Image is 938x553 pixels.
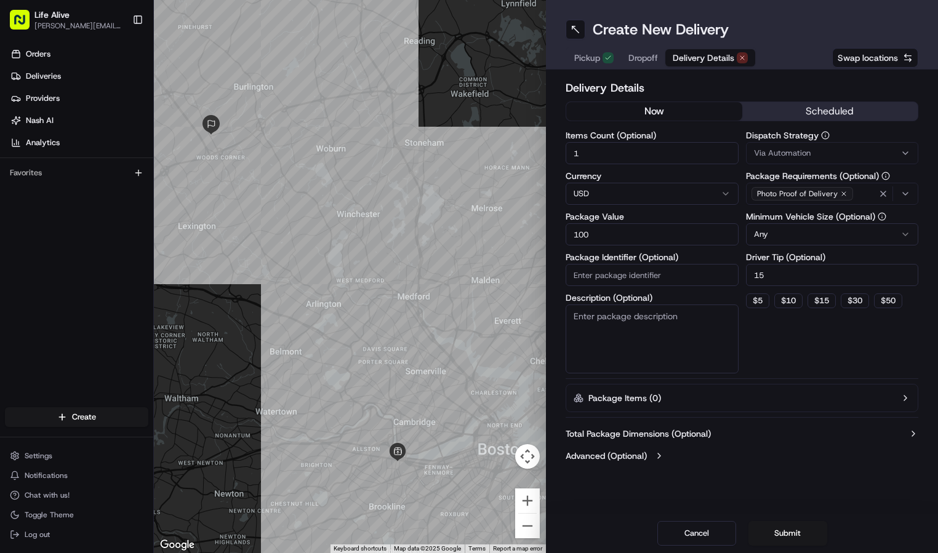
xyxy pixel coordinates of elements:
span: Nash AI [26,115,54,126]
a: Nash AI [5,111,153,130]
span: Photo Proof of Delivery [757,189,838,199]
a: Report a map error [493,545,542,552]
button: Settings [5,447,148,464]
span: Dropoff [628,52,658,64]
a: 📗Knowledge Base [7,270,99,292]
span: Swap locations [838,52,898,64]
button: scheduled [742,102,918,121]
span: Toggle Theme [25,510,74,520]
span: Pickup [574,52,600,64]
input: Clear [32,79,203,92]
a: Deliveries [5,66,153,86]
button: Photo Proof of Delivery [746,183,919,205]
div: 📗 [12,276,22,286]
button: now [566,102,742,121]
div: Favorites [5,163,148,183]
label: Advanced (Optional) [566,450,647,462]
a: Providers [5,89,153,108]
input: Enter package identifier [566,264,739,286]
label: Package Identifier (Optional) [566,253,739,261]
button: Start new chat [209,121,224,136]
label: Package Requirements (Optional) [746,172,919,180]
img: 1736555255976-a54dd68f-1ca7-489b-9aae-adbdc363a1c4 [25,225,34,234]
button: Create [5,407,148,427]
img: Klarizel Pensader [12,179,32,199]
label: Driver Tip (Optional) [746,253,919,261]
div: Past conversations [12,160,79,170]
span: • [104,191,108,201]
button: Zoom out [515,514,540,538]
button: Dispatch Strategy [821,131,830,140]
button: See all [191,157,224,172]
span: Create [72,412,96,423]
label: Description (Optional) [566,293,739,302]
label: Currency [566,172,739,180]
button: $15 [808,293,836,308]
button: Via Automation [746,142,919,164]
button: Keyboard shortcuts [334,544,387,553]
span: Orders [26,49,50,60]
button: Total Package Dimensions (Optional) [566,428,918,440]
div: Start new chat [55,117,202,130]
a: Open this area in Google Maps (opens a new window) [157,537,198,553]
button: Notifications [5,467,148,484]
span: [DATE] [172,224,198,234]
button: $10 [774,293,803,308]
label: Total Package Dimensions (Optional) [566,428,711,440]
span: Notifications [25,471,68,480]
span: Via Automation [754,148,811,159]
a: Orders [5,44,153,64]
button: Package Requirements (Optional) [881,172,890,180]
span: Log out [25,530,50,539]
a: 💻API Documentation [99,270,202,292]
label: Minimum Vehicle Size (Optional) [746,212,919,221]
a: Powered byPylon [87,304,149,314]
a: Terms [468,545,486,552]
label: Dispatch Strategy [746,131,919,140]
label: Items Count (Optional) [566,131,739,140]
span: [DATE] [111,191,136,201]
span: API Documentation [116,275,198,287]
img: Nash [12,12,37,37]
span: Analytics [26,137,60,148]
button: Submit [748,521,827,546]
span: Settings [25,451,52,461]
button: Zoom in [515,488,540,513]
h2: Delivery Details [566,79,918,97]
button: Life Alive [34,9,70,21]
img: 1736555255976-a54dd68f-1ca7-489b-9aae-adbdc363a1c4 [12,117,34,140]
span: Delivery Details [673,52,734,64]
img: Google [157,537,198,553]
div: 💻 [104,276,114,286]
button: Life Alive[PERSON_NAME][EMAIL_ADDRESS][DOMAIN_NAME] [5,5,127,34]
span: Pylon [122,305,149,314]
button: Map camera controls [515,444,540,469]
span: Providers [26,93,60,104]
h1: Create New Delivery [593,20,729,39]
button: Package Items (0) [566,384,918,412]
label: Package Value [566,212,739,221]
button: Minimum Vehicle Size (Optional) [878,212,886,221]
button: Chat with us! [5,487,148,504]
div: We're available if you need us! [55,130,169,140]
p: Welcome 👋 [12,49,224,69]
a: Analytics [5,133,153,153]
span: Map data ©2025 Google [394,545,461,552]
span: • [166,224,170,234]
img: Joana Marie Avellanoza [12,212,32,232]
button: Log out [5,526,148,543]
span: [PERSON_NAME] [PERSON_NAME] [38,224,163,234]
button: $5 [746,293,769,308]
button: Swap locations [832,48,918,68]
button: $50 [874,293,902,308]
button: [PERSON_NAME][EMAIL_ADDRESS][DOMAIN_NAME] [34,21,122,31]
button: Advanced (Optional) [566,450,918,462]
span: Knowledge Base [25,275,94,287]
img: 1736555255976-a54dd68f-1ca7-489b-9aae-adbdc363a1c4 [25,191,34,201]
span: Deliveries [26,71,61,82]
input: Enter number of items [566,142,739,164]
input: Enter package value [566,223,739,245]
span: Chat with us! [25,490,70,500]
